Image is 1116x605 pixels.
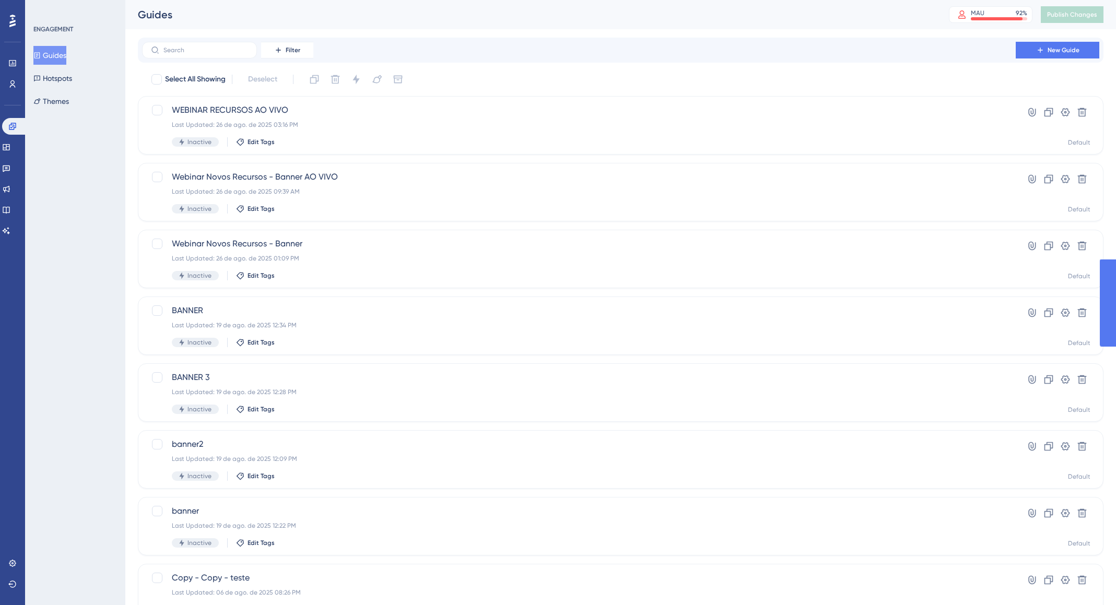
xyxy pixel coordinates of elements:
[248,472,275,480] span: Edit Tags
[248,271,275,280] span: Edit Tags
[187,205,212,213] span: Inactive
[248,405,275,413] span: Edit Tags
[1068,339,1090,347] div: Default
[236,472,275,480] button: Edit Tags
[33,69,72,88] button: Hotspots
[1047,10,1097,19] span: Publish Changes
[236,271,275,280] button: Edit Tags
[187,539,212,547] span: Inactive
[172,254,986,263] div: Last Updated: 26 de ago. de 2025 01:09 PM
[33,25,73,33] div: ENGAGEMENT
[1068,138,1090,147] div: Default
[1016,9,1027,17] div: 92 %
[248,138,275,146] span: Edit Tags
[172,438,986,450] span: banner2
[33,46,66,65] button: Guides
[163,46,248,54] input: Search
[187,271,212,280] span: Inactive
[1068,406,1090,414] div: Default
[248,539,275,547] span: Edit Tags
[248,205,275,213] span: Edit Tags
[172,121,986,129] div: Last Updated: 26 de ago. de 2025 03:16 PM
[138,7,923,22] div: Guides
[236,338,275,347] button: Edit Tags
[172,521,986,530] div: Last Updated: 19 de ago. de 2025 12:22 PM
[1048,46,1079,54] span: New Guide
[239,70,287,89] button: Deselect
[236,138,275,146] button: Edit Tags
[1041,6,1103,23] button: Publish Changes
[236,539,275,547] button: Edit Tags
[187,338,212,347] span: Inactive
[172,588,986,597] div: Last Updated: 06 de ago. de 2025 08:26 PM
[172,321,986,329] div: Last Updated: 19 de ago. de 2025 12:34 PM
[261,42,313,58] button: Filter
[1068,272,1090,280] div: Default
[172,371,986,384] span: BANNER 3
[236,205,275,213] button: Edit Tags
[172,171,986,183] span: Webinar Novos Recursos - Banner AO VIVO
[187,405,212,413] span: Inactive
[172,388,986,396] div: Last Updated: 19 de ago. de 2025 12:28 PM
[1068,539,1090,548] div: Default
[248,73,277,86] span: Deselect
[1016,42,1099,58] button: New Guide
[248,338,275,347] span: Edit Tags
[1068,205,1090,213] div: Default
[187,472,212,480] span: Inactive
[172,187,986,196] div: Last Updated: 26 de ago. de 2025 09:39 AM
[33,92,69,111] button: Themes
[187,138,212,146] span: Inactive
[236,405,275,413] button: Edit Tags
[172,238,986,250] span: Webinar Novos Recursos - Banner
[172,505,986,517] span: banner
[165,73,226,86] span: Select All Showing
[172,572,986,584] span: Copy - Copy - teste
[1072,564,1103,595] iframe: UserGuiding AI Assistant Launcher
[172,104,986,116] span: WEBINAR RECURSOS AO VIVO
[172,304,986,317] span: BANNER
[971,9,984,17] div: MAU
[286,46,300,54] span: Filter
[1068,472,1090,481] div: Default
[172,455,986,463] div: Last Updated: 19 de ago. de 2025 12:09 PM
